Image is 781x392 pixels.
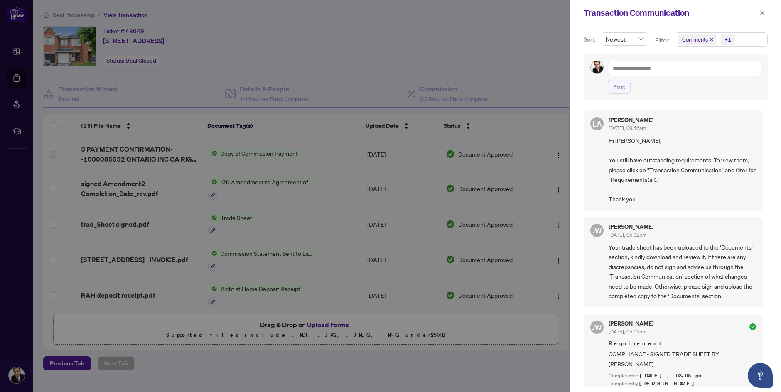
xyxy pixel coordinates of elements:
[609,380,756,388] div: Completed by
[609,224,653,230] h5: [PERSON_NAME]
[584,7,757,19] div: Transaction Communication
[682,35,708,44] span: Comments
[748,363,773,388] button: Open asap
[725,35,731,44] div: +1
[609,321,653,326] h5: [PERSON_NAME]
[606,33,643,45] span: Newest
[592,118,602,130] span: LA
[609,117,653,123] h5: [PERSON_NAME]
[609,328,646,335] span: [DATE], 05:02pm
[609,349,756,369] span: COMPLIANCE - SIGNED TRADE SHEET BY [PERSON_NAME]
[640,372,704,379] span: [DATE], 03:08pm
[639,380,699,387] span: [PERSON_NAME]
[592,225,602,236] span: JW
[759,10,765,16] span: close
[655,36,671,45] p: Filter:
[609,136,756,204] span: Hi [PERSON_NAME], You still have outstanding requirements. To view them, please click on "Transac...
[608,80,631,94] button: Post
[584,35,597,44] p: Sort:
[609,339,756,348] span: Requirement
[609,125,646,131] span: [DATE], 09:46am
[710,37,714,42] span: close
[609,243,756,301] span: Your trade sheet has been uploaded to the ‘Documents’ section, kindly download and review it. If ...
[592,321,602,333] span: JW
[591,61,603,73] img: Profile Icon
[609,372,756,380] div: Completed on
[678,34,716,45] span: Comments
[749,323,756,330] span: check-circle
[609,232,646,238] span: [DATE], 05:02pm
